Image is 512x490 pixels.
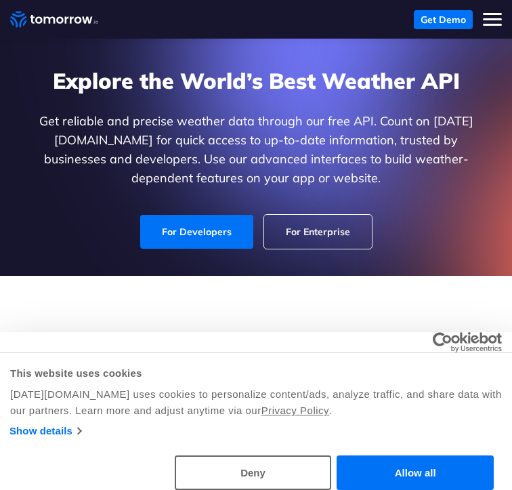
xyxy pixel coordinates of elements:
[264,215,372,249] a: For Enterprise
[10,386,502,419] div: [DATE][DOMAIN_NAME] uses cookies to personalize content/ads, analyze traffic, and share data with...
[175,455,332,490] button: Deny
[414,10,473,29] a: Get Demo
[383,332,502,352] a: Usercentrics Cookiebot - opens in a new window
[483,10,502,29] button: Toggle mobile menu
[10,365,502,382] div: This website uses cookies
[22,112,490,188] p: Get reliable and precise weather data through our free API. Count on [DATE][DOMAIN_NAME] for quic...
[9,423,81,439] a: Show details
[22,66,490,96] h1: Explore the World’s Best Weather API
[22,330,490,382] h2: Leverage [DATE][DOMAIN_NAME]’s Free Weather API
[337,455,494,490] button: Allow all
[10,9,98,30] a: Home link
[261,405,329,416] a: Privacy Policy
[140,215,253,249] a: For Developers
